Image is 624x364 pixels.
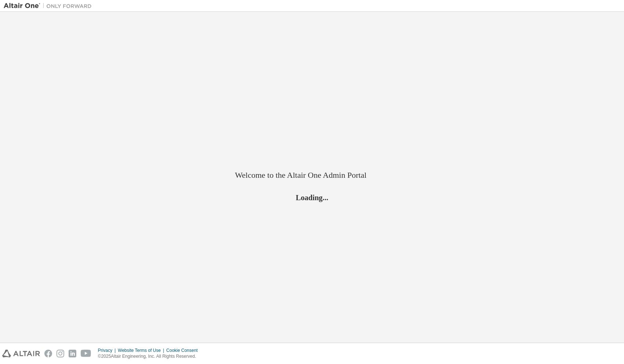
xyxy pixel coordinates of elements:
div: Privacy [98,347,118,353]
img: altair_logo.svg [2,350,40,357]
div: Cookie Consent [166,347,202,353]
p: © 2025 Altair Engineering, Inc. All Rights Reserved. [98,353,202,360]
img: linkedin.svg [69,350,76,357]
img: youtube.svg [81,350,91,357]
h2: Loading... [235,192,389,202]
div: Website Terms of Use [118,347,166,353]
img: facebook.svg [44,350,52,357]
h2: Welcome to the Altair One Admin Portal [235,170,389,180]
img: Altair One [4,2,95,10]
img: instagram.svg [56,350,64,357]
